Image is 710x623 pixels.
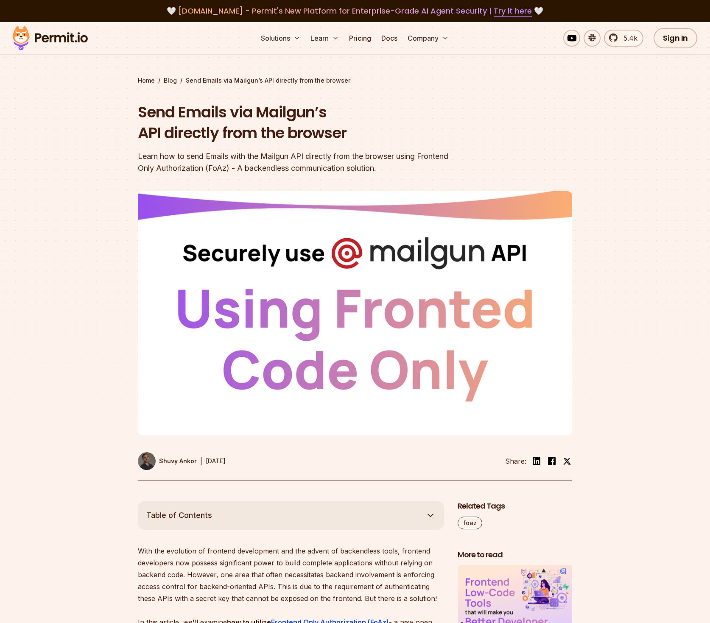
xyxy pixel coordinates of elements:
a: 5.4k [604,30,643,47]
a: Blog [164,76,177,85]
time: [DATE] [206,457,226,464]
h2: Related Tags [458,501,572,512]
img: Send Emails via Mailgun’s API directly from the browser [138,191,572,435]
a: Shuvy Ankor [138,452,197,470]
a: Home [138,76,155,85]
a: Sign In [654,28,697,48]
button: Table of Contents [138,501,444,530]
a: Try it here [494,6,532,17]
a: foaz [458,517,482,529]
a: Docs [378,30,401,47]
h2: More to read [458,550,572,560]
li: Share: [505,456,526,466]
button: Company [404,30,452,47]
img: Shuvy Ankor [138,452,156,470]
span: [DOMAIN_NAME] - Permit's New Platform for Enterprise-Grade AI Agent Security | [178,6,532,16]
div: 🤍 🤍 [20,5,690,17]
div: / / [138,76,572,85]
img: Permit logo [8,24,92,53]
img: linkedin [531,456,542,466]
p: Shuvy Ankor [159,457,197,465]
div: | [200,456,202,466]
button: Solutions [257,30,304,47]
button: Learn [307,30,342,47]
div: Learn how to send Emails with the Mailgun API directly from the browser using Frontend Only Autho... [138,150,464,174]
img: twitter [563,457,571,465]
span: 5.4k [618,33,637,43]
img: facebook [547,456,557,466]
a: Pricing [346,30,375,47]
span: Table of Contents [146,509,212,521]
h1: Send Emails via Mailgun’s API directly from the browser [138,102,464,144]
